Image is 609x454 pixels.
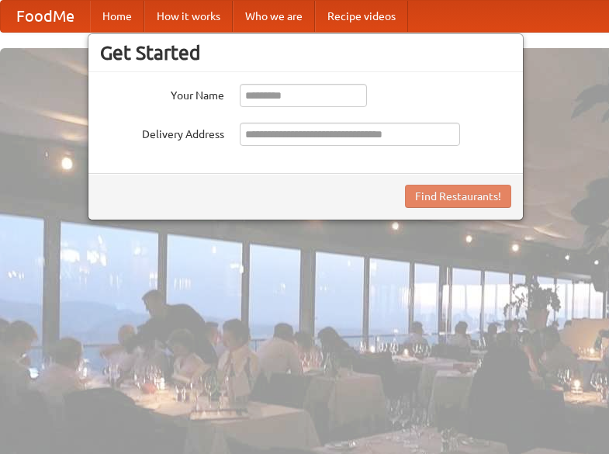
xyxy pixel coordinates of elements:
[405,185,511,208] button: Find Restaurants!
[90,1,144,32] a: Home
[144,1,233,32] a: How it works
[1,1,90,32] a: FoodMe
[315,1,408,32] a: Recipe videos
[100,84,224,103] label: Your Name
[100,41,511,64] h3: Get Started
[100,123,224,142] label: Delivery Address
[233,1,315,32] a: Who we are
